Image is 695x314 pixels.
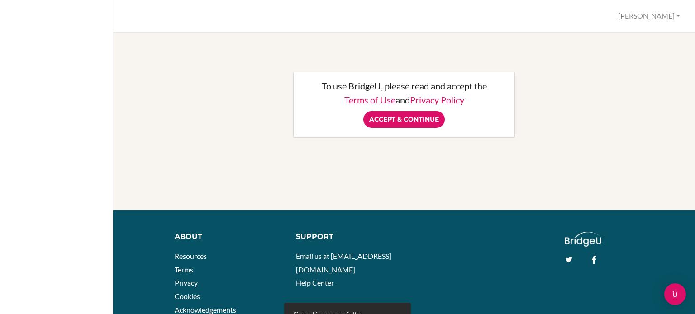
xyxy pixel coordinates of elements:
div: About [175,232,283,242]
input: Accept & Continue [363,111,445,128]
a: Privacy [175,278,198,287]
a: Terms of Use [344,94,395,105]
a: Email us at [EMAIL_ADDRESS][DOMAIN_NAME] [296,252,391,274]
p: and [303,95,505,104]
a: Resources [175,252,207,260]
img: logo_white@2x-f4f0deed5e89b7ecb1c2cc34c3e3d731f90f0f143d5ea2071677605dd97b5244.png [565,232,601,247]
button: [PERSON_NAME] [614,8,684,24]
div: Open Intercom Messenger [664,283,686,305]
a: Terms [175,265,193,274]
a: Help Center [296,278,334,287]
p: To use BridgeU, please read and accept the [303,81,505,90]
div: Support [296,232,397,242]
a: Privacy Policy [410,94,464,105]
a: Cookies [175,292,200,300]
